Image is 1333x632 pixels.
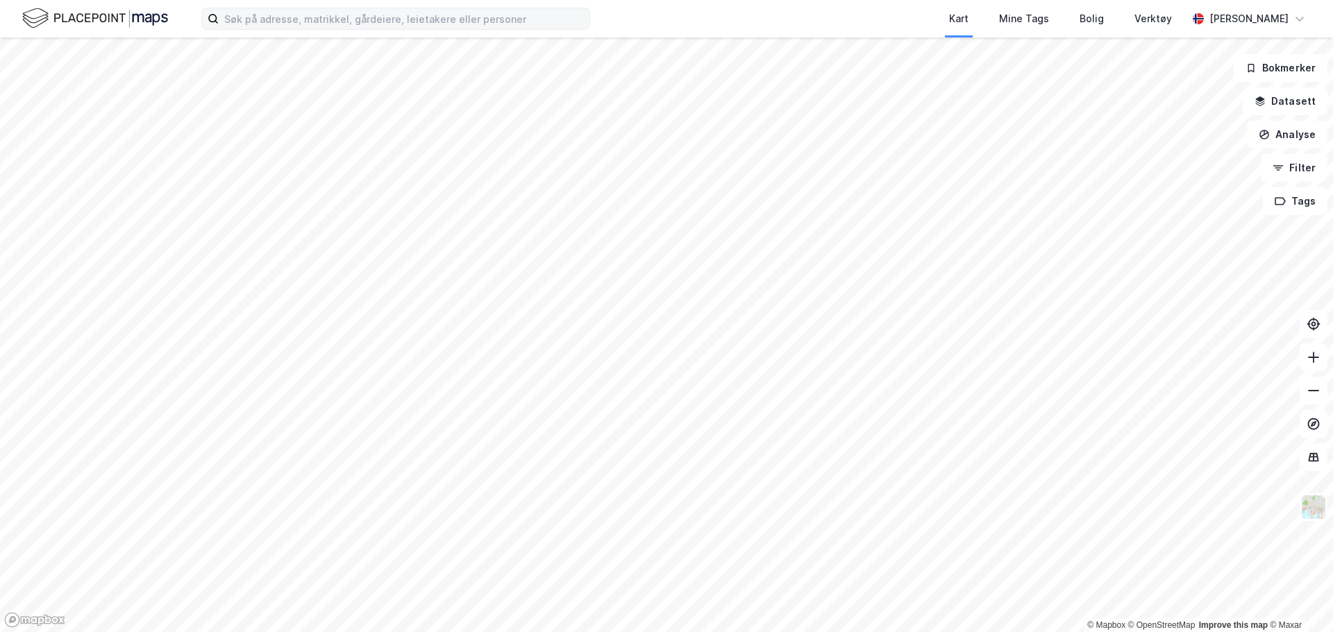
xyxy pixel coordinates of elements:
[1263,187,1327,215] button: Tags
[1080,10,1104,27] div: Bolig
[1300,494,1327,520] img: Z
[22,6,168,31] img: logo.f888ab2527a4732fd821a326f86c7f29.svg
[1261,154,1327,182] button: Filter
[219,8,589,29] input: Søk på adresse, matrikkel, gårdeiere, leietakere eller personer
[1209,10,1289,27] div: [PERSON_NAME]
[1134,10,1172,27] div: Verktøy
[1128,620,1196,630] a: OpenStreetMap
[4,612,65,628] a: Mapbox homepage
[1234,54,1327,82] button: Bokmerker
[1243,87,1327,115] button: Datasett
[1087,620,1125,630] a: Mapbox
[1247,121,1327,148] button: Analyse
[1199,620,1268,630] a: Improve this map
[1264,565,1333,632] iframe: Chat Widget
[999,10,1049,27] div: Mine Tags
[949,10,969,27] div: Kart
